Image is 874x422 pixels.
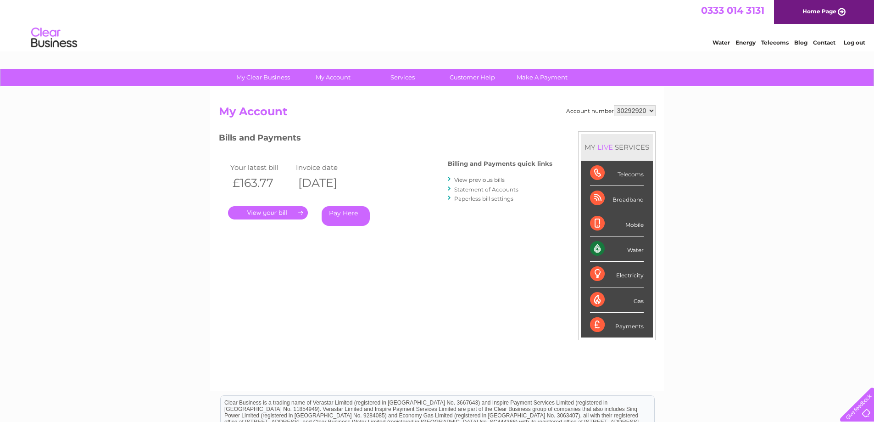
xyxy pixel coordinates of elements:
[294,174,360,192] th: [DATE]
[448,160,552,167] h4: Billing and Payments quick links
[813,39,835,46] a: Contact
[225,69,301,86] a: My Clear Business
[735,39,756,46] a: Energy
[219,131,552,147] h3: Bills and Payments
[454,176,505,183] a: View previous bills
[434,69,510,86] a: Customer Help
[566,105,656,116] div: Account number
[221,5,654,45] div: Clear Business is a trading name of Verastar Limited (registered in [GEOGRAPHIC_DATA] No. 3667643...
[454,195,513,202] a: Paperless bill settings
[590,161,644,186] div: Telecoms
[701,5,764,16] a: 0333 014 3131
[504,69,580,86] a: Make A Payment
[590,287,644,313] div: Gas
[596,143,615,152] div: LIVE
[228,161,294,174] td: Your latest bill
[322,206,370,226] a: Pay Here
[713,39,730,46] a: Water
[294,161,360,174] td: Invoice date
[454,186,518,193] a: Statement of Accounts
[228,174,294,192] th: £163.77
[590,262,644,287] div: Electricity
[295,69,371,86] a: My Account
[761,39,789,46] a: Telecoms
[844,39,865,46] a: Log out
[794,39,807,46] a: Blog
[219,105,656,123] h2: My Account
[590,211,644,236] div: Mobile
[228,206,308,219] a: .
[590,236,644,262] div: Water
[581,134,653,160] div: MY SERVICES
[31,24,78,52] img: logo.png
[365,69,440,86] a: Services
[590,186,644,211] div: Broadband
[590,313,644,338] div: Payments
